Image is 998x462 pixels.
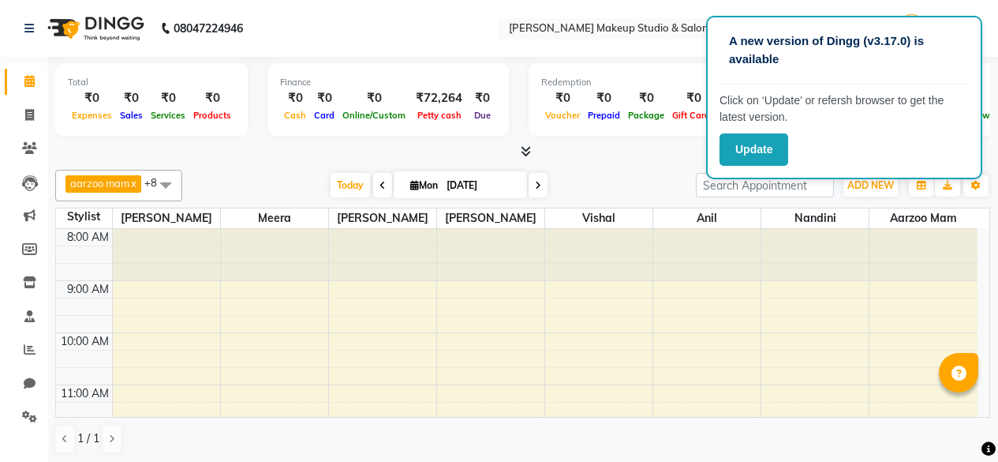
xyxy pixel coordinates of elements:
[280,89,310,107] div: ₹0
[442,174,521,197] input: 2025-09-01
[189,89,235,107] div: ₹0
[624,110,668,121] span: Package
[113,208,220,228] span: [PERSON_NAME]
[68,89,116,107] div: ₹0
[668,89,719,107] div: ₹0
[338,89,409,107] div: ₹0
[437,208,544,228] span: [PERSON_NAME]
[584,110,624,121] span: Prepaid
[77,430,99,447] span: 1 / 1
[280,76,496,89] div: Finance
[469,89,496,107] div: ₹0
[147,89,189,107] div: ₹0
[64,281,112,298] div: 9:00 AM
[64,229,112,246] div: 8:00 AM
[696,173,834,197] input: Search Appointment
[847,179,894,191] span: ADD NEW
[869,208,977,228] span: aarzoo mam
[129,177,136,190] a: x
[221,208,328,228] span: Meera
[898,14,925,42] img: Admin
[58,385,112,402] div: 11:00 AM
[310,89,338,107] div: ₹0
[413,110,465,121] span: Petty cash
[70,177,129,190] span: aarzoo mam
[761,208,869,228] span: Nandini
[174,6,243,51] b: 08047224946
[541,76,753,89] div: Redemption
[329,208,436,228] span: [PERSON_NAME]
[584,89,624,107] div: ₹0
[40,6,148,51] img: logo
[58,333,112,350] div: 10:00 AM
[280,110,310,121] span: Cash
[338,110,409,121] span: Online/Custom
[68,76,235,89] div: Total
[406,179,442,191] span: Mon
[189,110,235,121] span: Products
[720,92,969,126] p: Click on ‘Update’ or refersh browser to get the latest version.
[545,208,652,228] span: Vishal
[720,133,788,166] button: Update
[116,110,147,121] span: Sales
[653,208,761,228] span: Anil
[144,176,169,189] span: +8
[68,110,116,121] span: Expenses
[624,89,668,107] div: ₹0
[409,89,469,107] div: ₹72,264
[116,89,147,107] div: ₹0
[729,32,959,68] p: A new version of Dingg (v3.17.0) is available
[541,110,584,121] span: Voucher
[147,110,189,121] span: Services
[541,89,584,107] div: ₹0
[843,175,898,197] button: ADD NEW
[668,110,719,121] span: Gift Cards
[470,110,495,121] span: Due
[56,208,112,225] div: Stylist
[310,110,338,121] span: Card
[331,173,370,197] span: Today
